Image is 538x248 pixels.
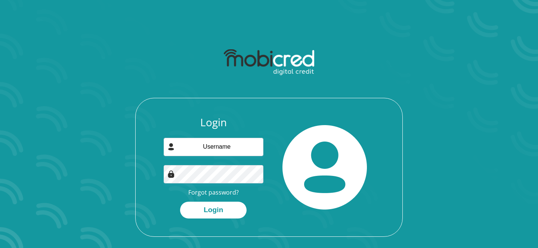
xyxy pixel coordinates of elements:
[224,49,314,75] img: mobicred logo
[164,116,264,129] h3: Login
[167,170,175,178] img: Image
[180,202,247,218] button: Login
[167,143,175,151] img: user-icon image
[188,188,239,196] a: Forgot password?
[164,138,264,156] input: Username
